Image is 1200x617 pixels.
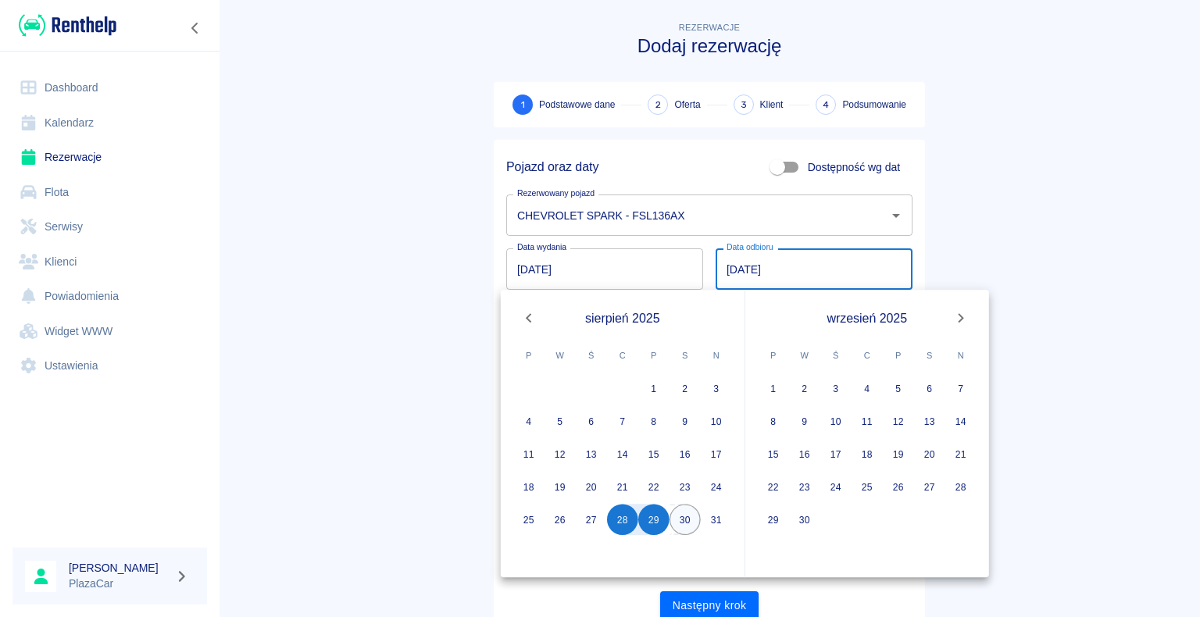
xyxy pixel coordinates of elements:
p: PlazaCar [69,576,169,592]
span: 1 [521,97,525,113]
button: 13 [576,438,607,469]
button: 12 [883,405,914,437]
button: 24 [820,471,852,502]
button: 29 [758,504,789,535]
span: 4 [823,97,829,113]
button: 2 [670,373,701,404]
button: 15 [758,438,789,469]
button: 14 [607,438,638,469]
button: 29 [638,504,670,535]
button: 10 [820,405,852,437]
button: 16 [789,438,820,469]
button: 30 [670,504,701,535]
button: 18 [852,438,883,469]
button: 27 [576,504,607,535]
span: środa [577,340,605,371]
button: 1 [638,373,670,404]
button: 25 [852,471,883,502]
label: Rezerwowany pojazd [517,187,595,199]
button: 7 [945,373,977,404]
input: DD.MM.YYYY [506,248,703,290]
span: sobota [916,340,944,371]
a: Rezerwacje [12,140,207,175]
button: 30 [789,504,820,535]
button: 11 [513,438,545,469]
button: 31 [701,504,732,535]
button: 27 [914,471,945,502]
button: 21 [945,438,977,469]
button: 10 [701,405,732,437]
button: Next month [945,302,977,333]
button: 1 [758,373,789,404]
span: poniedziałek [759,340,787,371]
button: 12 [545,438,576,469]
button: 4 [513,405,545,437]
span: 2 [655,97,661,113]
a: Ustawienia [12,348,207,383]
button: 8 [758,405,789,437]
a: Klienci [12,244,207,280]
a: Dashboard [12,70,207,105]
button: Zwiń nawigację [184,18,207,38]
button: 6 [914,373,945,404]
a: Renthelp logo [12,12,116,38]
span: piątek [640,340,668,371]
button: 26 [883,471,914,502]
span: Klient [760,98,784,112]
button: 24 [701,471,732,502]
button: 17 [701,438,732,469]
button: 9 [789,405,820,437]
span: czwartek [609,340,637,371]
button: 4 [852,373,883,404]
button: 8 [638,405,670,437]
span: piątek [884,340,912,371]
button: 5 [883,373,914,404]
span: sierpień 2025 [585,308,659,328]
a: Widget WWW [12,314,207,349]
a: Flota [12,175,207,210]
button: 18 [513,471,545,502]
span: Oferta [674,98,700,112]
button: 6 [576,405,607,437]
span: wtorek [791,340,819,371]
button: Otwórz [885,205,907,226]
button: 11 [852,405,883,437]
span: 3 [741,97,747,113]
button: 28 [607,504,638,535]
span: wtorek [546,340,574,371]
a: Kalendarz [12,105,207,141]
span: niedziela [947,340,975,371]
button: 23 [789,471,820,502]
button: 13 [914,405,945,437]
a: Serwisy [12,209,207,244]
button: 14 [945,405,977,437]
button: 9 [670,405,701,437]
button: 7 [607,405,638,437]
span: środa [822,340,850,371]
button: 20 [914,438,945,469]
button: 2 [789,373,820,404]
span: czwartek [853,340,881,371]
button: 28 [945,471,977,502]
button: 3 [701,373,732,404]
span: Podsumowanie [842,98,906,112]
button: 21 [607,471,638,502]
button: 19 [883,438,914,469]
span: sobota [671,340,699,371]
label: Data wydania [517,241,566,253]
a: Powiadomienia [12,279,207,314]
button: 20 [576,471,607,502]
span: wrzesień 2025 [827,308,908,328]
span: niedziela [702,340,730,371]
h3: Dodaj rezerwację [494,35,925,57]
button: Previous month [513,302,545,333]
button: 22 [758,471,789,502]
span: poniedziałek [515,340,543,371]
button: 26 [545,504,576,535]
button: 22 [638,471,670,502]
button: 5 [545,405,576,437]
button: 19 [545,471,576,502]
h5: Pojazd oraz daty [506,159,598,175]
label: Data odbioru [727,241,773,253]
button: 15 [638,438,670,469]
